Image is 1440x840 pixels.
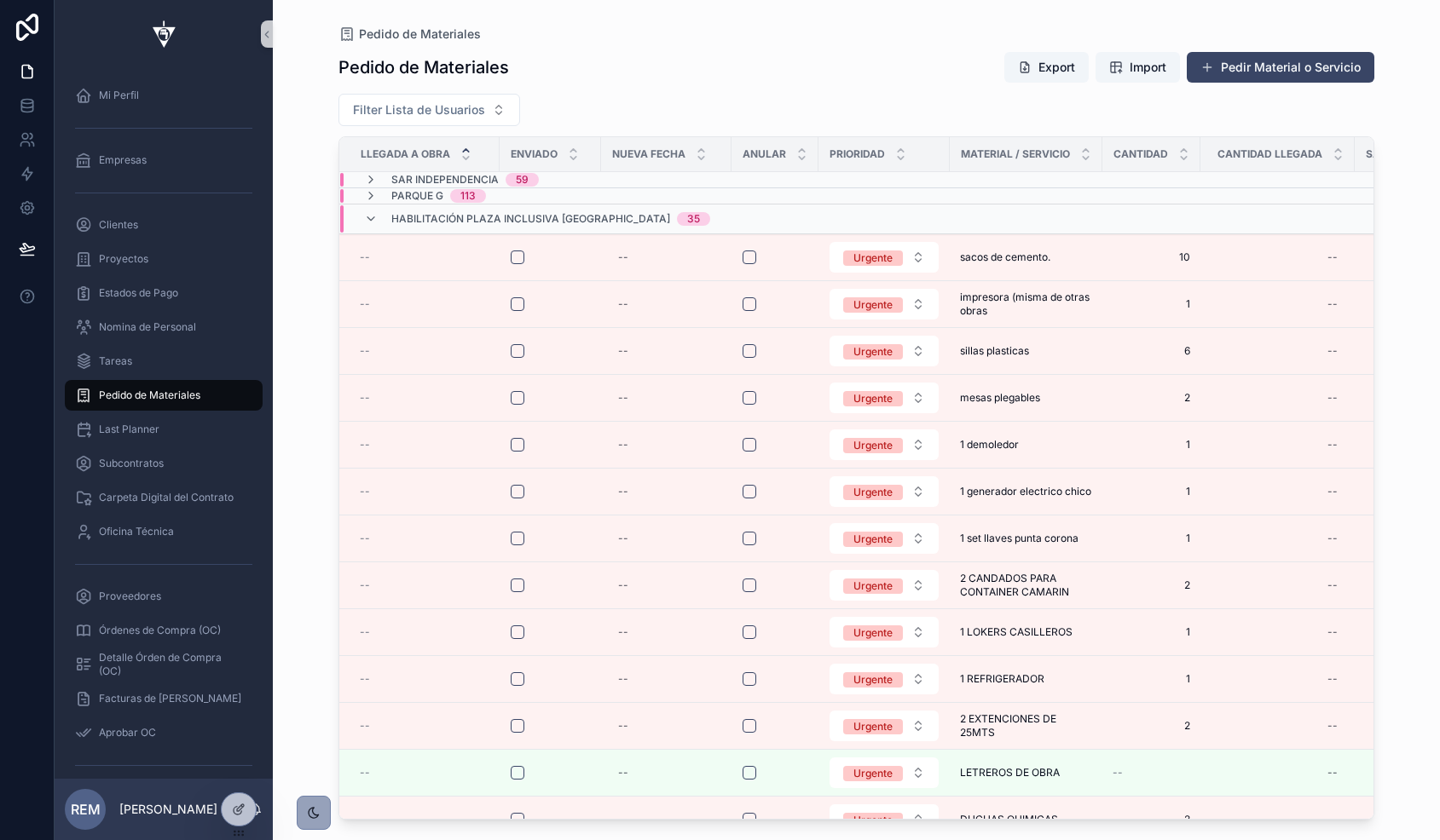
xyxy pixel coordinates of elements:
span: 6 [1113,344,1190,358]
div: 59 [516,173,529,187]
button: Select Button [830,289,939,319]
span: Detalle Órden de Compra (OC) [99,651,246,678]
div: Urgente [853,438,893,453]
a: Empresas [65,145,263,175]
span: 1 generador electrico chico [960,485,1091,498]
button: Select Button [830,476,939,507]
div: -- [618,438,628,452]
span: sacos de cemento. [960,250,1050,264]
span: Parque G [391,189,443,203]
span: -- [360,813,370,826]
div: -- [618,625,628,639]
button: Select Button [338,94,520,126]
span: Aprobar OC [99,726,156,739]
div: -- [618,250,628,264]
button: Select Button [830,523,939,554]
span: Cantidad llegada [1217,147,1322,161]
a: Tareas [65,346,263,377]
button: Select Button [830,757,939,788]
img: App logo [143,20,184,48]
span: -- [360,766,370,780]
a: Nomina de Personal [65,312,263,342]
div: -- [618,719,628,733]
span: Mi Perfil [99,89,139,102]
span: -- [360,485,370,498]
a: Detalle Órden de Compra (OC) [65,649,263,680]
button: Select Button [830,429,939,460]
div: -- [618,813,628,826]
span: REM [71,799,101,820]
div: Urgente [853,672,893,688]
span: 1 [1113,625,1190,639]
button: Select Button [830,711,939,741]
div: Urgente [853,391,893,406]
span: -- [360,438,370,452]
span: -- [360,297,370,311]
a: Pedido de Materiales [338,26,481,43]
span: -- [360,719,370,733]
span: Tareas [99,354,132,368]
span: Subcontratos [99,457,164,470]
span: DUCHAS QUIMICAS [960,813,1058,826]
span: Carpeta Digital del Contrato [99,491,234,504]
span: -- [360,391,370,405]
span: Prioridad [830,147,885,161]
a: Carpeta Digital del Contrato [65,482,263,513]
div: Urgente [853,344,893,360]
span: 1 set llaves punta corona [960,532,1079,545]
span: 1 REFRIGERADOR [960,672,1044,686]
div: -- [1327,532,1338,545]
div: -- [618,391,628,405]
span: Habilitación Plaza Inclusiva [GEOGRAPHIC_DATA] [391,212,670,226]
div: Urgente [853,766,893,781]
span: Import [1130,59,1166,76]
span: Pedido de Materiales [99,388,200,402]
span: -- [360,578,370,592]
button: Pedir Material o Servicio [1187,52,1374,83]
a: Facturas de [PERSON_NAME] [65,683,263,714]
div: -- [1327,391,1338,405]
div: Urgente [853,625,893,641]
span: 1 demoledor [960,438,1019,452]
button: Select Button [830,617,939,647]
span: Oficina Técnica [99,525,174,538]
button: Select Button [830,664,939,694]
a: Last Planner [65,414,263,445]
a: Proyectos [65,244,263,274]
a: Estados de Pago [65,278,263,308]
span: -- [360,344,370,358]
div: 113 [460,189,476,203]
span: LETREROS DE OBRA [960,766,1060,780]
div: -- [618,532,628,545]
div: -- [618,344,628,358]
button: Export [1004,52,1089,83]
div: -- [1327,297,1338,311]
span: Filter Lista de Usuarios [353,101,485,118]
div: -- [1327,625,1338,639]
a: Proveedores [65,581,263,612]
span: Órdenes de Compra (OC) [99,624,221,637]
span: 2 [1113,578,1190,592]
div: Urgente [853,719,893,734]
a: Órdenes de Compra (OC) [65,615,263,646]
span: Clientes [99,218,138,232]
span: -- [1113,766,1123,780]
span: Empresas [99,153,147,167]
a: Aprobar OC [65,717,263,748]
span: 1 [1113,297,1190,311]
span: Sar Independencia [391,173,499,187]
div: -- [618,766,628,780]
span: -- [360,250,370,264]
span: sillas plasticas [960,344,1029,358]
p: [PERSON_NAME] [119,801,217,818]
div: -- [1327,766,1338,780]
span: Last Planner [99,423,159,436]
div: -- [1327,250,1338,264]
button: Import [1096,52,1180,83]
a: Subcontratos [65,448,263,479]
div: -- [1327,719,1338,733]
span: 2 CANDADOS PARA CONTAINER CAMARIN [960,572,1092,599]
div: -- [618,578,628,592]
span: -- [360,672,370,686]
